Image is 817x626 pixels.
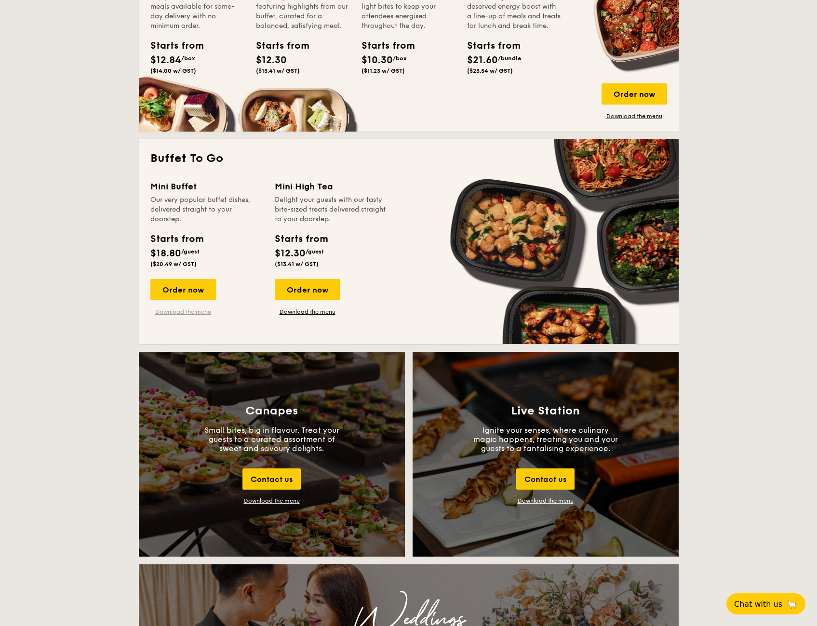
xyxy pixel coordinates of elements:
[181,248,200,255] span: /guest
[786,599,798,610] span: 🦙
[467,39,510,53] div: Starts from
[150,151,667,166] h2: Buffet To Go
[275,195,388,224] div: Delight your guests with our tasty bite-sized treats delivered straight to your doorstep.
[150,67,196,74] span: ($14.00 w/ GST)
[150,279,216,300] div: Order now
[518,497,574,504] a: Download the menu
[150,39,194,53] div: Starts from
[150,248,181,259] span: $18.80
[473,426,618,453] p: Ignite your senses, where culinary magic happens, treating you and your guests to a tantalising e...
[393,55,407,62] span: /box
[511,404,580,418] h3: Live Station
[306,248,324,255] span: /guest
[256,39,299,53] div: Starts from
[256,54,287,66] span: $12.30
[726,593,805,614] button: Chat with us🦙
[200,426,344,453] p: Small bites, big in flavour. Treat your guests to a curated assortment of sweet and savoury delig...
[602,83,667,105] div: Order now
[244,497,300,504] div: Download the menu
[150,180,263,193] div: Mini Buffet
[362,54,393,66] span: $10.30
[275,261,319,267] span: ($13.41 w/ GST)
[275,180,388,193] div: Mini High Tea
[498,55,521,62] span: /bundle
[734,599,782,609] span: Chat with us
[602,112,667,120] a: Download the menu
[275,279,340,300] div: Order now
[362,39,405,53] div: Starts from
[150,54,181,66] span: $12.84
[275,248,306,259] span: $12.30
[181,55,195,62] span: /box
[150,308,216,316] a: Download the menu
[516,468,575,490] div: Contact us
[467,67,513,74] span: ($23.54 w/ GST)
[150,261,197,267] span: ($20.49 w/ GST)
[245,404,298,418] h3: Canapes
[275,232,327,246] div: Starts from
[150,232,203,246] div: Starts from
[150,195,263,224] div: Our very popular buffet dishes, delivered straight to your doorstep.
[275,308,340,316] a: Download the menu
[467,54,498,66] span: $21.60
[256,67,300,74] span: ($13.41 w/ GST)
[242,468,301,490] div: Contact us
[362,67,405,74] span: ($11.23 w/ GST)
